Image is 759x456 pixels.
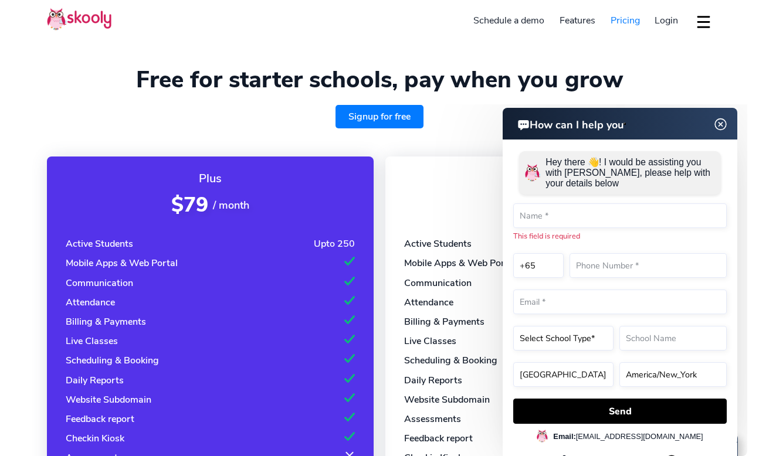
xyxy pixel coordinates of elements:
[66,277,133,290] div: Communication
[404,237,472,250] div: Active Students
[47,8,111,30] img: Skooly
[66,171,355,186] div: Plus
[336,105,423,128] a: Signup for free
[66,257,178,270] div: Mobile Apps & Web Portal
[404,354,497,367] div: Scheduling & Booking
[213,198,249,212] span: / month
[404,413,461,426] div: Assessments
[66,354,159,367] div: Scheduling & Booking
[404,374,462,387] div: Daily Reports
[66,237,133,250] div: Active Students
[66,374,124,387] div: Daily Reports
[404,315,484,328] div: Billing & Payments
[404,277,472,290] div: Communication
[552,11,603,30] a: Features
[66,393,151,406] div: Website Subdomain
[314,237,355,250] div: Upto 250
[611,14,640,27] span: Pricing
[66,296,115,309] div: Attendance
[655,14,678,27] span: Login
[404,296,453,309] div: Attendance
[47,66,712,94] h1: Free for starter schools, pay when you grow
[66,335,118,348] div: Live Classes
[404,393,490,406] div: Website Subdomain
[404,171,693,186] div: Premium
[404,257,516,270] div: Mobile Apps & Web Portal
[66,413,134,426] div: Feedback report
[404,432,473,445] div: Feedback report
[695,8,712,35] button: dropdown menu
[171,191,208,219] span: $79
[603,11,648,30] a: Pricing
[404,335,456,348] div: Live Classes
[66,432,124,445] div: Checkin Kiosk
[466,11,553,30] a: Schedule a demo
[66,315,146,328] div: Billing & Payments
[647,11,686,30] a: Login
